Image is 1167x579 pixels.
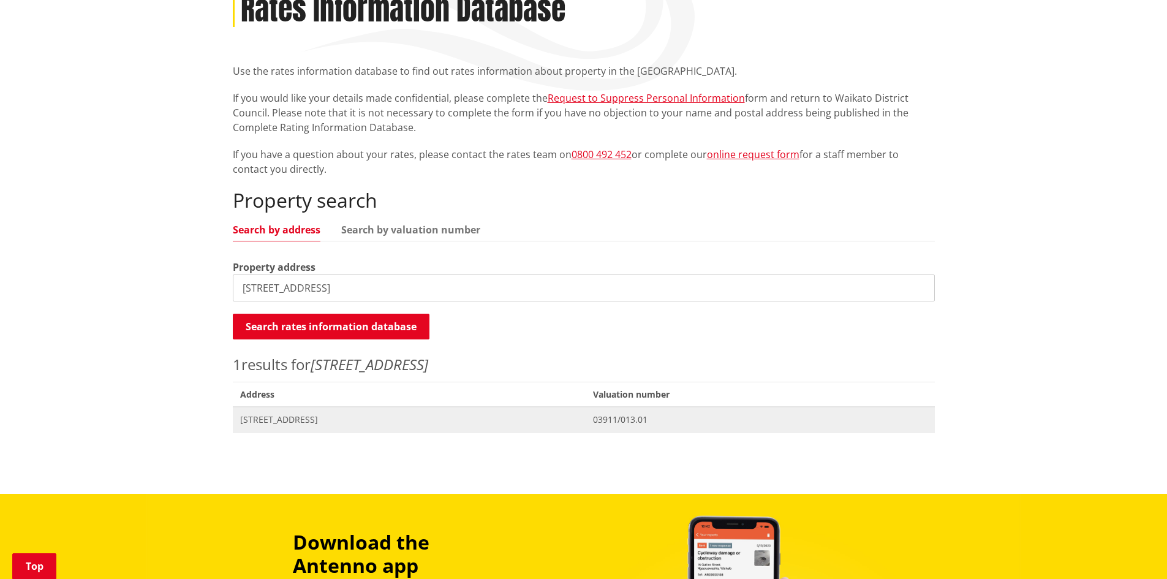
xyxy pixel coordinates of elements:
[233,260,315,274] label: Property address
[233,274,935,301] input: e.g. Duke Street NGARUAWAHIA
[233,91,935,135] p: If you would like your details made confidential, please complete the form and return to Waikato ...
[593,414,927,426] span: 03911/013.01
[233,189,935,212] h2: Property search
[233,225,320,235] a: Search by address
[233,64,935,78] p: Use the rates information database to find out rates information about property in the [GEOGRAPHI...
[341,225,480,235] a: Search by valuation number
[12,553,56,579] a: Top
[233,354,935,376] p: results for
[586,382,934,407] span: Valuation number
[1111,528,1155,572] iframe: Messenger Launcher
[548,91,745,105] a: Request to Suppress Personal Information
[233,382,586,407] span: Address
[233,147,935,176] p: If you have a question about your rates, please contact the rates team on or complete our for a s...
[233,314,429,339] button: Search rates information database
[240,414,579,426] span: [STREET_ADDRESS]
[233,407,935,432] a: [STREET_ADDRESS] 03911/013.01
[311,354,428,374] em: [STREET_ADDRESS]
[707,148,799,161] a: online request form
[233,354,241,374] span: 1
[293,531,515,578] h3: Download the Antenno app
[572,148,632,161] a: 0800 492 452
